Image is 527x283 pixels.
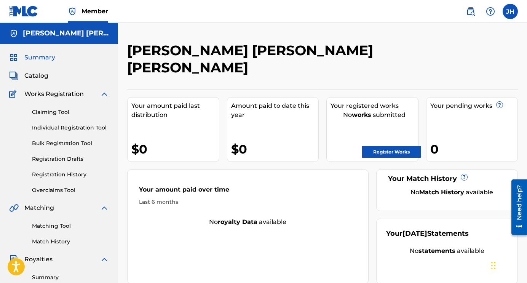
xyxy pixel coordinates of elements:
[396,188,508,197] div: No available
[24,71,48,80] span: Catalog
[139,185,357,198] div: Your amount paid over time
[100,203,109,213] img: expand
[386,246,508,256] div: No available
[68,7,77,16] img: Top Rightsholder
[127,42,428,76] h2: [PERSON_NAME] [PERSON_NAME] [PERSON_NAME]
[218,218,257,225] strong: royalty data
[497,102,503,108] span: ?
[9,53,55,62] a: SummarySummary
[24,255,53,264] span: Royalties
[81,7,108,16] span: Member
[418,247,455,254] strong: statements
[466,7,475,16] img: search
[32,238,109,246] a: Match History
[32,124,109,132] a: Individual Registration Tool
[486,7,495,16] img: help
[23,29,109,38] h5: JESSICA ARWEN SANDS HOFFMANN
[331,101,418,110] div: Your registered works
[24,203,54,213] span: Matching
[32,139,109,147] a: Bulk Registration Tool
[483,4,498,19] div: Help
[32,222,109,230] a: Matching Tool
[9,53,18,62] img: Summary
[463,4,478,19] a: Public Search
[461,174,467,180] span: ?
[128,217,368,227] div: No available
[489,246,527,283] iframe: Chat Widget
[100,90,109,99] img: expand
[503,4,518,19] div: User Menu
[32,108,109,116] a: Claiming Tool
[9,71,48,80] a: CatalogCatalog
[32,273,109,281] a: Summary
[9,71,18,80] img: Catalog
[386,174,508,184] div: Your Match History
[491,254,496,277] div: Drag
[32,155,109,163] a: Registration Drafts
[419,189,464,196] strong: Match History
[506,176,527,239] iframe: Resource Center
[32,186,109,194] a: Overclaims Tool
[131,101,219,120] div: Your amount paid last distribution
[386,229,469,239] div: Your Statements
[231,141,319,158] div: $0
[9,255,18,264] img: Royalties
[100,255,109,264] img: expand
[362,146,421,158] a: Register Works
[430,141,518,158] div: 0
[32,171,109,179] a: Registration History
[24,90,84,99] span: Works Registration
[331,110,418,120] div: No submitted
[9,90,19,99] img: Works Registration
[9,29,18,38] img: Accounts
[430,101,518,110] div: Your pending works
[24,53,55,62] span: Summary
[131,141,219,158] div: $0
[9,203,19,213] img: Matching
[402,229,427,238] span: [DATE]
[139,198,357,206] div: Last 6 months
[352,111,371,118] strong: works
[9,6,38,17] img: MLC Logo
[231,101,319,120] div: Amount paid to date this year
